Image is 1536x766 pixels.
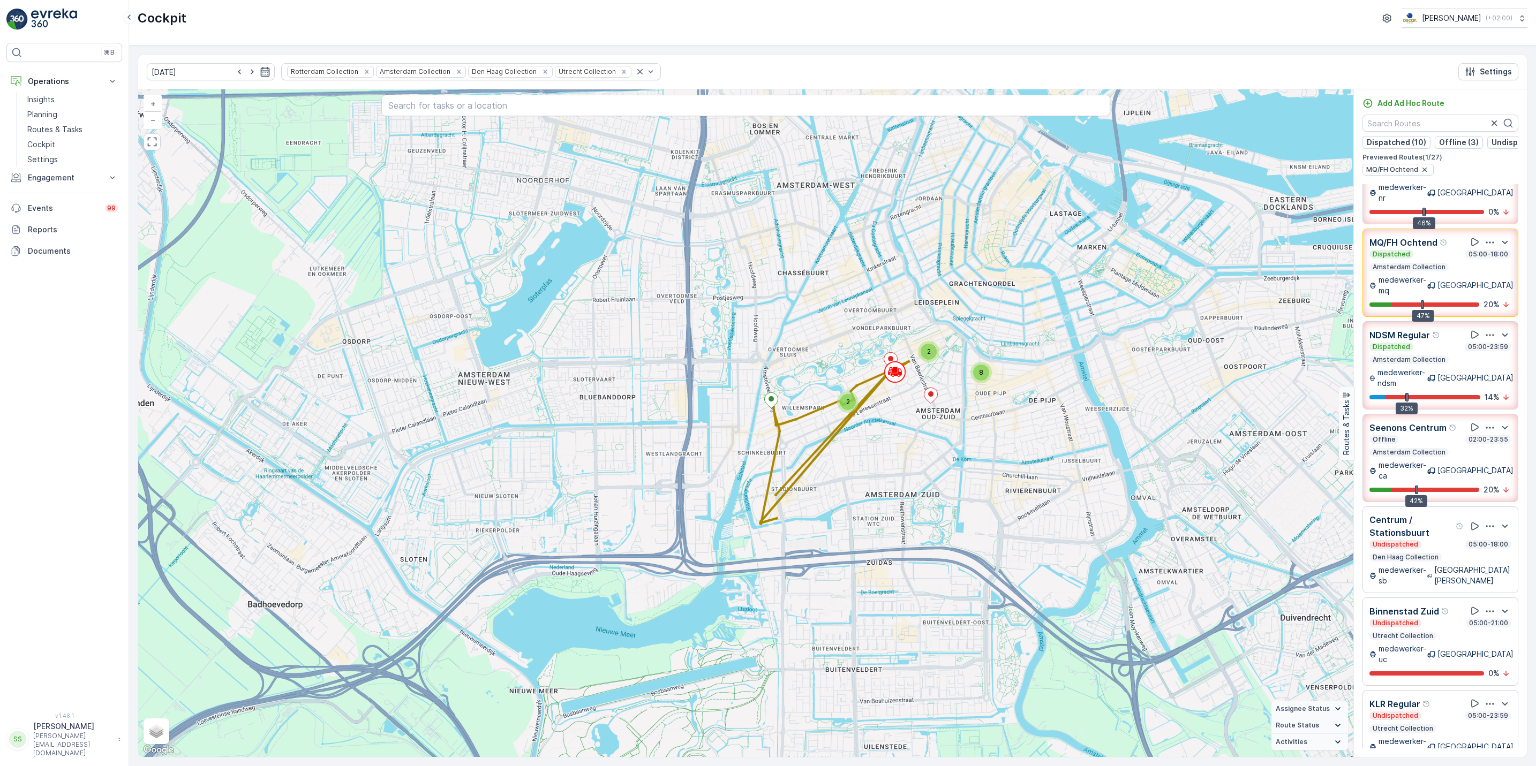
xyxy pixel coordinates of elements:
[6,9,28,30] img: logo
[23,92,122,107] a: Insights
[1467,435,1509,444] p: 02:00-23:55
[970,362,992,383] div: 8
[1372,250,1411,259] p: Dispatched
[27,94,55,105] p: Insights
[1440,238,1448,247] div: Help Tooltip Icon
[1372,619,1419,627] p: Undispatched
[1276,738,1307,746] span: Activities
[145,719,168,743] a: Layers
[1422,700,1431,708] div: Help Tooltip Icon
[1379,736,1427,757] p: medewerker-uc
[1372,263,1447,271] p: Amsterdam Collection
[27,109,57,120] p: Planning
[1441,607,1450,616] div: Help Tooltip Icon
[1379,565,1427,586] p: medewerker-sb
[1434,565,1514,586] p: [GEOGRAPHIC_DATA][PERSON_NAME]
[1369,236,1437,249] p: MQ/FH Ochtend
[9,731,26,748] div: SS
[1372,355,1447,364] p: Amsterdam Collection
[1369,513,1454,539] p: Centrum / Stationsbuurt
[1377,367,1427,389] p: medewerker-ndsm
[1372,724,1434,733] p: Utrecht Collection
[145,112,161,128] a: Zoom Out
[28,246,118,256] p: Documents
[1467,343,1509,351] p: 05:00-23:59
[1413,217,1435,229] div: 46%
[6,721,122,757] button: SS[PERSON_NAME][PERSON_NAME][EMAIL_ADDRESS][DOMAIN_NAME]
[1412,310,1434,322] div: 47%
[33,732,112,757] p: [PERSON_NAME][EMAIL_ADDRESS][DOMAIN_NAME]
[23,152,122,167] a: Settings
[1402,9,1527,28] button: [PERSON_NAME](+02:00)
[1488,668,1500,679] p: 0 %
[6,198,122,219] a: Events99
[288,66,360,77] div: Rotterdam Collection
[1369,421,1447,434] p: Seenons Centrum
[150,115,156,124] span: −
[1480,66,1512,77] p: Settings
[1437,465,1514,476] p: [GEOGRAPHIC_DATA]
[1432,331,1441,339] div: Help Tooltip Icon
[1372,435,1397,444] p: Offline
[1362,115,1518,132] input: Search Routes
[6,712,122,719] span: v 1.48.1
[28,172,101,183] p: Engagement
[28,224,118,235] p: Reports
[1377,98,1444,109] p: Add Ad Hoc Route
[1467,540,1509,549] p: 05:00-18:00
[1467,250,1509,259] p: 05:00-18:00
[555,66,618,77] div: Utrecht Collection
[1422,13,1481,24] p: [PERSON_NAME]
[1379,460,1427,481] p: medewerker-ca
[1439,137,1479,148] p: Offline (3)
[1437,280,1514,291] p: [GEOGRAPHIC_DATA]
[1485,392,1500,403] p: 14 %
[23,107,122,122] a: Planning
[1372,448,1447,457] p: Amsterdam Collection
[837,391,859,413] div: 2
[31,9,77,30] img: logo_light-DOdMpM7g.png
[145,96,161,112] a: Zoom In
[1458,63,1518,80] button: Settings
[141,743,176,757] img: Google
[6,219,122,240] a: Reports
[6,71,122,92] button: Operations
[469,66,538,77] div: Den Haag Collection
[1379,643,1427,665] p: medewerker-uc
[539,67,551,76] div: Remove Den Haag Collection
[1405,495,1427,507] div: 42%
[1402,12,1418,24] img: basis-logo_rgb2x.png
[1488,207,1500,217] p: 0 %
[1372,711,1419,720] p: Undispatched
[618,67,630,76] div: Remove Utrecht Collection
[453,67,465,76] div: Remove Amsterdam Collection
[141,743,176,757] a: Open this area in Google Maps (opens a new window)
[377,66,452,77] div: Amsterdam Collection
[1467,711,1509,720] p: 05:00-23:59
[1271,701,1348,717] summary: Assignee Status
[33,721,112,732] p: [PERSON_NAME]
[6,240,122,262] a: Documents
[1484,299,1500,310] p: 20 %
[1341,400,1352,455] p: Routes & Tasks
[27,139,55,150] p: Cockpit
[846,398,850,406] span: 2
[27,154,58,165] p: Settings
[1396,403,1418,414] div: 32%
[6,167,122,188] button: Engagement
[23,137,122,152] a: Cockpit
[1372,343,1411,351] p: Dispatched
[1369,605,1439,618] p: Binnenstad Zuid
[1367,137,1426,148] p: Dispatched (10)
[23,122,122,137] a: Routes & Tasks
[1379,275,1427,296] p: medewerker-mq
[1372,540,1419,549] p: Undispatched
[1372,632,1434,640] p: Utrecht Collection
[1276,704,1330,713] span: Assignee Status
[27,124,82,135] p: Routes & Tasks
[28,76,101,87] p: Operations
[361,67,373,76] div: Remove Rotterdam Collection
[1437,187,1514,198] p: [GEOGRAPHIC_DATA]
[147,63,275,80] input: dd/mm/yyyy
[1437,649,1514,659] p: [GEOGRAPHIC_DATA]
